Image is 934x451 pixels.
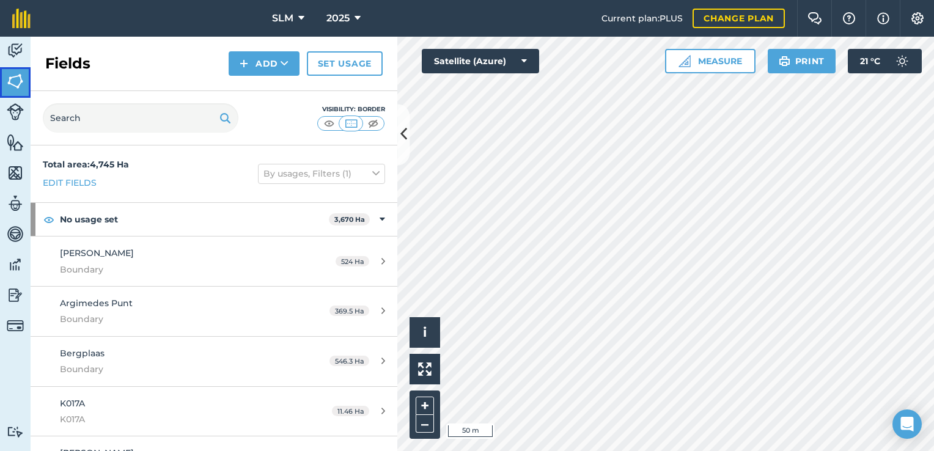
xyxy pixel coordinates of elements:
[31,203,397,236] div: No usage set3,670 Ha
[60,413,290,426] span: K017A
[332,406,369,416] span: 11.46 Ha
[43,159,129,170] strong: Total area : 4,745 Ha
[31,237,397,286] a: [PERSON_NAME]Boundary524 Ha
[601,12,683,25] span: Current plan : PLUS
[7,286,24,304] img: svg+xml;base64,PD94bWwgdmVyc2lvbj0iMS4wIiBlbmNvZGluZz0idXRmLTgiPz4KPCEtLSBHZW5lcmF0b3I6IEFkb2JlIE...
[329,356,369,366] span: 546.3 Ha
[240,56,248,71] img: svg+xml;base64,PHN2ZyB4bWxucz0iaHR0cDovL3d3dy53My5vcmcvMjAwMC9zdmciIHdpZHRoPSIxNCIgaGVpZ2h0PSIyNC...
[258,164,385,183] button: By usages, Filters (1)
[678,55,691,67] img: Ruler icon
[7,426,24,438] img: svg+xml;base64,PD94bWwgdmVyc2lvbj0iMS4wIiBlbmNvZGluZz0idXRmLTgiPz4KPCEtLSBHZW5lcmF0b3I6IEFkb2JlIE...
[326,11,350,26] span: 2025
[7,225,24,243] img: svg+xml;base64,PD94bWwgdmVyc2lvbj0iMS4wIiBlbmNvZGluZz0idXRmLTgiPz4KPCEtLSBHZW5lcmF0b3I6IEFkb2JlIE...
[366,117,381,130] img: svg+xml;base64,PHN2ZyB4bWxucz0iaHR0cDovL3d3dy53My5vcmcvMjAwMC9zdmciIHdpZHRoPSI1MCIgaGVpZ2h0PSI0MC...
[7,103,24,120] img: svg+xml;base64,PD94bWwgdmVyc2lvbj0iMS4wIiBlbmNvZGluZz0idXRmLTgiPz4KPCEtLSBHZW5lcmF0b3I6IEFkb2JlIE...
[423,324,427,340] span: i
[31,337,397,386] a: BergplaasBoundary546.3 Ha
[910,12,925,24] img: A cog icon
[693,9,785,28] a: Change plan
[219,111,231,125] img: svg+xml;base64,PHN2ZyB4bWxucz0iaHR0cDovL3d3dy53My5vcmcvMjAwMC9zdmciIHdpZHRoPSIxOSIgaGVpZ2h0PSIyNC...
[7,164,24,182] img: svg+xml;base64,PHN2ZyB4bWxucz0iaHR0cDovL3d3dy53My5vcmcvMjAwMC9zdmciIHdpZHRoPSI1NiIgaGVpZ2h0PSI2MC...
[60,203,329,236] strong: No usage set
[60,348,105,359] span: Bergplaas
[842,12,856,24] img: A question mark icon
[12,9,31,28] img: fieldmargin Logo
[45,54,90,73] h2: Fields
[344,117,359,130] img: svg+xml;base64,PHN2ZyB4bWxucz0iaHR0cDovL3d3dy53My5vcmcvMjAwMC9zdmciIHdpZHRoPSI1MCIgaGVpZ2h0PSI0MC...
[60,398,85,409] span: K017A
[317,105,385,114] div: Visibility: Border
[7,255,24,274] img: svg+xml;base64,PD94bWwgdmVyc2lvbj0iMS4wIiBlbmNvZGluZz0idXRmLTgiPz4KPCEtLSBHZW5lcmF0b3I6IEFkb2JlIE...
[60,263,290,276] span: Boundary
[60,362,290,376] span: Boundary
[860,49,880,73] span: 21 ° C
[7,194,24,213] img: svg+xml;base64,PD94bWwgdmVyc2lvbj0iMS4wIiBlbmNvZGluZz0idXRmLTgiPz4KPCEtLSBHZW5lcmF0b3I6IEFkb2JlIE...
[7,317,24,334] img: svg+xml;base64,PD94bWwgdmVyc2lvbj0iMS4wIiBlbmNvZGluZz0idXRmLTgiPz4KPCEtLSBHZW5lcmF0b3I6IEFkb2JlIE...
[418,362,432,376] img: Four arrows, one pointing top left, one top right, one bottom right and the last bottom left
[336,256,369,266] span: 524 Ha
[43,103,238,133] input: Search
[31,287,397,336] a: Argimedes PuntBoundary369.5 Ha
[322,117,337,130] img: svg+xml;base64,PHN2ZyB4bWxucz0iaHR0cDovL3d3dy53My5vcmcvMjAwMC9zdmciIHdpZHRoPSI1MCIgaGVpZ2h0PSI0MC...
[60,298,133,309] span: Argimedes Punt
[422,49,539,73] button: Satellite (Azure)
[665,49,756,73] button: Measure
[307,51,383,76] a: Set usage
[892,409,922,439] div: Open Intercom Messenger
[877,11,889,26] img: svg+xml;base64,PHN2ZyB4bWxucz0iaHR0cDovL3d3dy53My5vcmcvMjAwMC9zdmciIHdpZHRoPSIxNyIgaGVpZ2h0PSIxNy...
[7,42,24,60] img: svg+xml;base64,PD94bWwgdmVyc2lvbj0iMS4wIiBlbmNvZGluZz0idXRmLTgiPz4KPCEtLSBHZW5lcmF0b3I6IEFkb2JlIE...
[848,49,922,73] button: 21 °C
[329,306,369,316] span: 369.5 Ha
[43,212,54,227] img: svg+xml;base64,PHN2ZyB4bWxucz0iaHR0cDovL3d3dy53My5vcmcvMjAwMC9zdmciIHdpZHRoPSIxOCIgaGVpZ2h0PSIyNC...
[43,176,97,189] a: Edit fields
[31,387,397,436] a: K017AK017A11.46 Ha
[416,397,434,415] button: +
[890,49,914,73] img: svg+xml;base64,PD94bWwgdmVyc2lvbj0iMS4wIiBlbmNvZGluZz0idXRmLTgiPz4KPCEtLSBHZW5lcmF0b3I6IEFkb2JlIE...
[410,317,440,348] button: i
[272,11,293,26] span: SLM
[60,312,290,326] span: Boundary
[807,12,822,24] img: Two speech bubbles overlapping with the left bubble in the forefront
[779,54,790,68] img: svg+xml;base64,PHN2ZyB4bWxucz0iaHR0cDovL3d3dy53My5vcmcvMjAwMC9zdmciIHdpZHRoPSIxOSIgaGVpZ2h0PSIyNC...
[768,49,836,73] button: Print
[7,72,24,90] img: svg+xml;base64,PHN2ZyB4bWxucz0iaHR0cDovL3d3dy53My5vcmcvMjAwMC9zdmciIHdpZHRoPSI1NiIgaGVpZ2h0PSI2MC...
[334,215,365,224] strong: 3,670 Ha
[60,248,134,258] span: [PERSON_NAME]
[416,415,434,433] button: –
[7,133,24,152] img: svg+xml;base64,PHN2ZyB4bWxucz0iaHR0cDovL3d3dy53My5vcmcvMjAwMC9zdmciIHdpZHRoPSI1NiIgaGVpZ2h0PSI2MC...
[229,51,300,76] button: Add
